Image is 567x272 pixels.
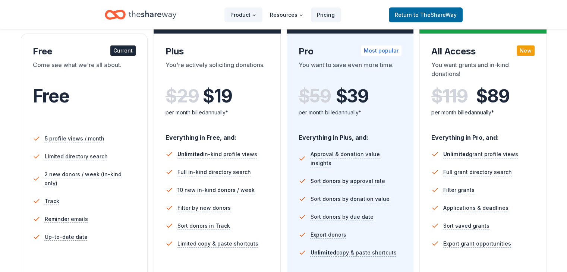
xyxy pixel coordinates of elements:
div: per month billed annually* [431,108,535,117]
div: You're actively soliciting donations. [166,60,269,81]
div: Everything in Plus, and: [299,127,402,142]
div: Plus [166,45,269,57]
div: Come see what we're all about. [33,60,136,81]
button: Resources [264,7,309,22]
span: 5 profile views / month [45,134,104,143]
span: in-kind profile views [177,151,257,157]
span: Full in-kind directory search [177,168,251,177]
div: Everything in Free, and: [166,127,269,142]
span: Filter grants [443,186,475,194]
span: Limited directory search [45,152,108,161]
div: Free [33,45,136,57]
span: Limited copy & paste shortcuts [177,239,258,248]
span: Return [395,10,457,19]
button: Product [224,7,262,22]
div: You want grants and in-kind donations! [431,60,535,81]
div: You want to save even more time. [299,60,402,81]
span: copy & paste shortcuts [311,249,397,256]
span: $ 89 [476,86,509,107]
span: Full grant directory search [443,168,512,177]
nav: Main [224,6,341,23]
span: Unlimited [177,151,203,157]
span: Filter by new donors [177,203,231,212]
a: Pricing [311,7,341,22]
span: Sort donors in Track [177,221,230,230]
span: $ 39 [336,86,369,107]
span: Applications & deadlines [443,203,508,212]
div: per month billed annually* [166,108,269,117]
span: Track [45,197,59,206]
span: Up-to-date data [45,233,88,241]
span: Free [33,85,69,107]
span: Reminder emails [45,215,88,224]
div: per month billed annually* [299,108,402,117]
span: to TheShareWay [413,12,457,18]
span: Unlimited [311,249,336,256]
div: Current [110,45,136,56]
span: Sort donors by due date [311,212,374,221]
span: 10 new in-kind donors / week [177,186,255,194]
div: New [517,45,535,56]
div: Everything in Pro, and: [431,127,535,142]
span: grant profile views [443,151,518,157]
a: Home [105,6,176,23]
span: $ 19 [203,86,232,107]
span: 2 new donors / week (in-kind only) [44,170,136,188]
div: Most popular [361,45,401,56]
span: Unlimited [443,151,469,157]
span: Approval & donation value insights [310,150,401,168]
span: Export donors [311,230,346,239]
div: Pro [299,45,402,57]
span: Sort donors by donation value [311,194,390,203]
span: Sort donors by approval rate [311,177,385,186]
span: Export grant opportunities [443,239,511,248]
div: All Access [431,45,535,57]
span: Sort saved grants [443,221,489,230]
a: Returnto TheShareWay [389,7,463,22]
